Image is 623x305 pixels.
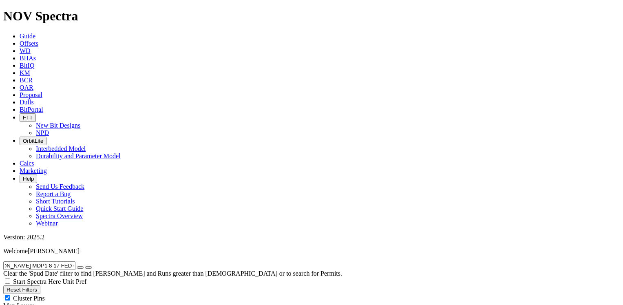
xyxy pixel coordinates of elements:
a: New Bit Designs [36,122,80,129]
a: WD [20,47,31,54]
a: OAR [20,84,33,91]
span: Clear the 'Spud Date' filter to find [PERSON_NAME] and Runs greater than [DEMOGRAPHIC_DATA] or to... [3,270,342,277]
a: Marketing [20,167,47,174]
span: Cluster Pins [13,295,45,302]
a: KM [20,69,30,76]
a: Proposal [20,91,42,98]
span: Start Spectra Here [13,278,61,285]
input: Search [3,261,75,270]
a: BHAs [20,55,36,62]
span: Help [23,176,34,182]
a: Durability and Parameter Model [36,152,121,159]
button: Help [20,175,37,183]
button: Reset Filters [3,285,40,294]
a: Offsets [20,40,38,47]
a: Guide [20,33,35,40]
span: Unit Pref [62,278,86,285]
a: BCR [20,77,33,84]
a: BitIQ [20,62,34,69]
span: [PERSON_NAME] [28,248,80,254]
a: Quick Start Guide [36,205,83,212]
span: FTT [23,115,33,121]
a: Dulls [20,99,34,106]
a: NPD [36,129,49,136]
a: Webinar [36,220,58,227]
a: Spectra Overview [36,212,83,219]
a: Short Tutorials [36,198,75,205]
a: Interbedded Model [36,145,86,152]
a: Report a Bug [36,190,71,197]
p: Welcome [3,248,620,255]
a: Send Us Feedback [36,183,84,190]
button: OrbitLite [20,137,46,145]
h1: NOV Spectra [3,9,620,24]
a: Calcs [20,160,34,167]
div: Version: 2025.2 [3,234,620,241]
button: FTT [20,113,36,122]
span: OrbitLite [23,138,43,144]
input: Start Spectra Here [5,278,10,284]
a: BitPortal [20,106,43,113]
